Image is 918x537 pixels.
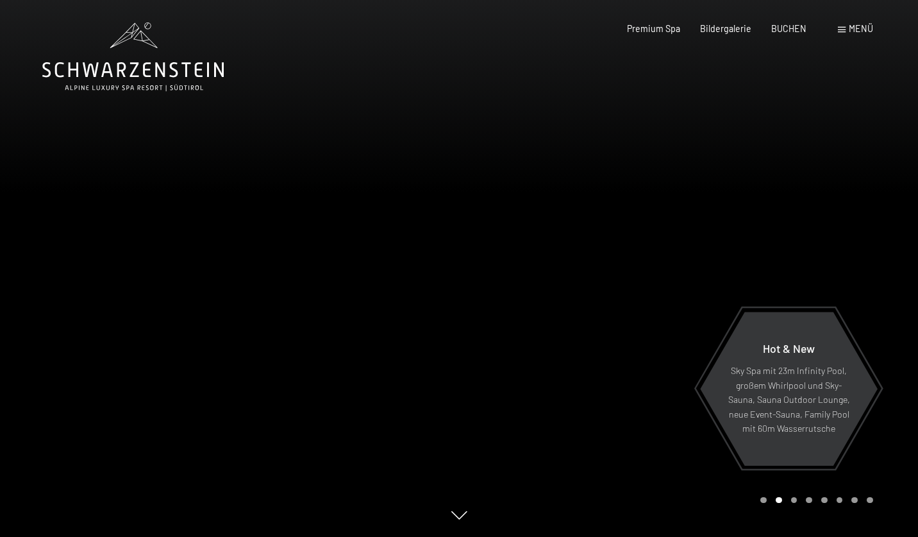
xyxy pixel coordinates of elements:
[763,341,815,355] span: Hot & New
[760,497,767,504] div: Carousel Page 1
[771,23,806,34] a: BUCHEN
[699,311,878,466] a: Hot & New Sky Spa mit 23m Infinity Pool, großem Whirlpool und Sky-Sauna, Sauna Outdoor Lounge, ne...
[700,23,751,34] a: Bildergalerie
[756,497,872,504] div: Carousel Pagination
[728,364,850,436] p: Sky Spa mit 23m Infinity Pool, großem Whirlpool und Sky-Sauna, Sauna Outdoor Lounge, neue Event-S...
[806,497,812,504] div: Carousel Page 4
[849,23,873,34] span: Menü
[791,497,797,504] div: Carousel Page 3
[776,497,782,504] div: Carousel Page 2 (Current Slide)
[821,497,828,504] div: Carousel Page 5
[627,23,680,34] a: Premium Spa
[867,497,873,504] div: Carousel Page 8
[851,497,858,504] div: Carousel Page 7
[837,497,843,504] div: Carousel Page 6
